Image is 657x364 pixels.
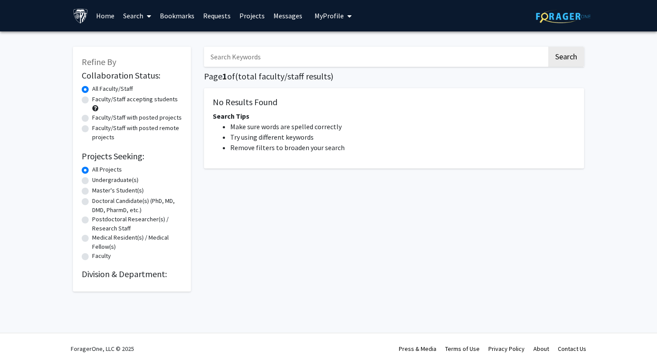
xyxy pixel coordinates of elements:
[73,8,88,24] img: Johns Hopkins University Logo
[92,186,144,195] label: Master's Student(s)
[445,345,480,353] a: Terms of Use
[315,11,344,20] span: My Profile
[204,71,584,82] h1: Page of ( total faculty/staff results)
[92,215,182,233] label: Postdoctoral Researcher(s) / Research Staff
[536,10,591,23] img: ForagerOne Logo
[92,196,182,215] label: Doctoral Candidate(s) (PhD, MD, DMD, PharmD, etc.)
[235,0,269,31] a: Projects
[92,233,182,251] label: Medical Resident(s) / Medical Fellow(s)
[269,0,307,31] a: Messages
[156,0,199,31] a: Bookmarks
[92,84,133,93] label: All Faculty/Staff
[204,47,547,67] input: Search Keywords
[548,47,584,67] button: Search
[92,95,178,104] label: Faculty/Staff accepting students
[82,151,182,161] h2: Projects Seeking:
[82,56,116,67] span: Refine By
[119,0,156,31] a: Search
[230,132,575,142] li: Try using different keywords
[82,70,182,81] h2: Collaboration Status:
[204,177,584,197] nav: Page navigation
[213,97,575,107] h5: No Results Found
[82,269,182,279] h2: Division & Department:
[230,121,575,132] li: Make sure words are spelled correctly
[488,345,525,353] a: Privacy Policy
[222,71,227,82] span: 1
[71,333,134,364] div: ForagerOne, LLC © 2025
[558,345,586,353] a: Contact Us
[533,345,549,353] a: About
[213,112,249,120] span: Search Tips
[92,165,122,174] label: All Projects
[230,142,575,153] li: Remove filters to broaden your search
[92,113,182,122] label: Faculty/Staff with posted projects
[92,0,119,31] a: Home
[92,175,138,185] label: Undergraduate(s)
[92,251,111,261] label: Faculty
[199,0,235,31] a: Requests
[92,124,182,142] label: Faculty/Staff with posted remote projects
[399,345,436,353] a: Press & Media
